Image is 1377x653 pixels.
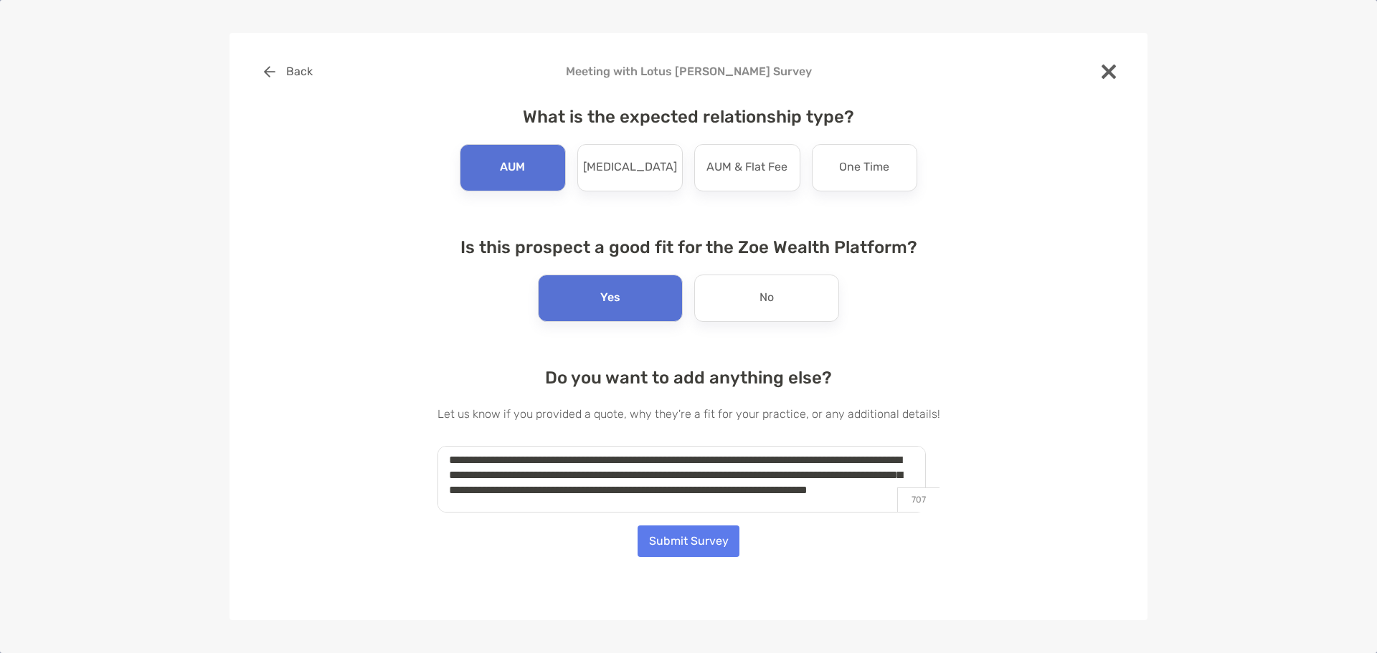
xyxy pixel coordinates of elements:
h4: Meeting with Lotus [PERSON_NAME] Survey [252,65,1125,78]
p: [MEDICAL_DATA] [583,156,677,179]
p: AUM [500,156,525,179]
button: Submit Survey [638,525,739,557]
p: One Time [839,156,889,179]
p: Let us know if you provided a quote, why they're a fit for your practice, or any additional details! [437,405,940,423]
button: Back [252,56,323,87]
h4: Is this prospect a good fit for the Zoe Wealth Platform? [437,237,940,257]
img: close modal [1102,65,1116,79]
h4: Do you want to add anything else? [437,368,940,388]
img: button icon [264,66,275,77]
h4: What is the expected relationship type? [437,107,940,127]
p: AUM & Flat Fee [706,156,787,179]
p: Yes [600,287,620,310]
p: No [760,287,774,310]
p: 707 [897,487,940,512]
